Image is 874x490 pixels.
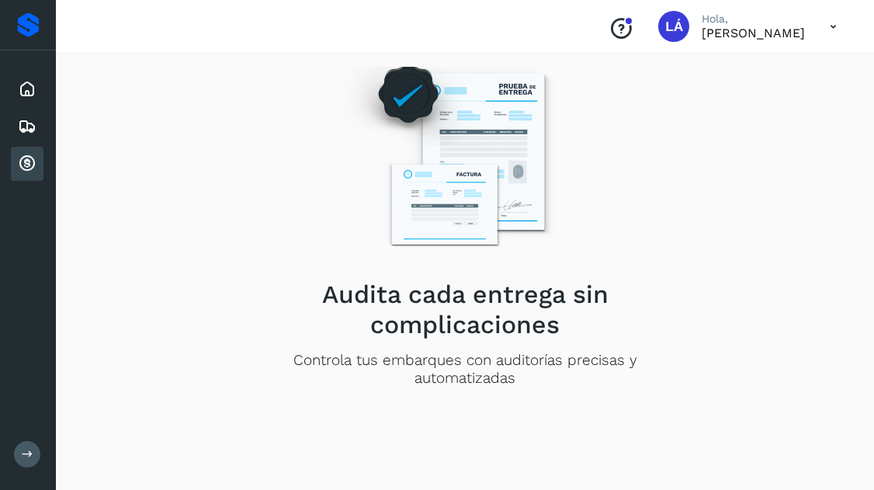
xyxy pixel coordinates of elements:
[11,147,43,181] div: Cuentas por cobrar
[11,109,43,144] div: Embarques
[702,26,805,40] p: Luis Ángel Romero Gómez
[244,280,686,339] h2: Audita cada entrega sin complicaciones
[11,72,43,106] div: Inicio
[331,40,599,267] img: Empty state image
[702,12,805,26] p: Hola,
[244,352,686,387] p: Controla tus embarques con auditorías precisas y automatizadas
